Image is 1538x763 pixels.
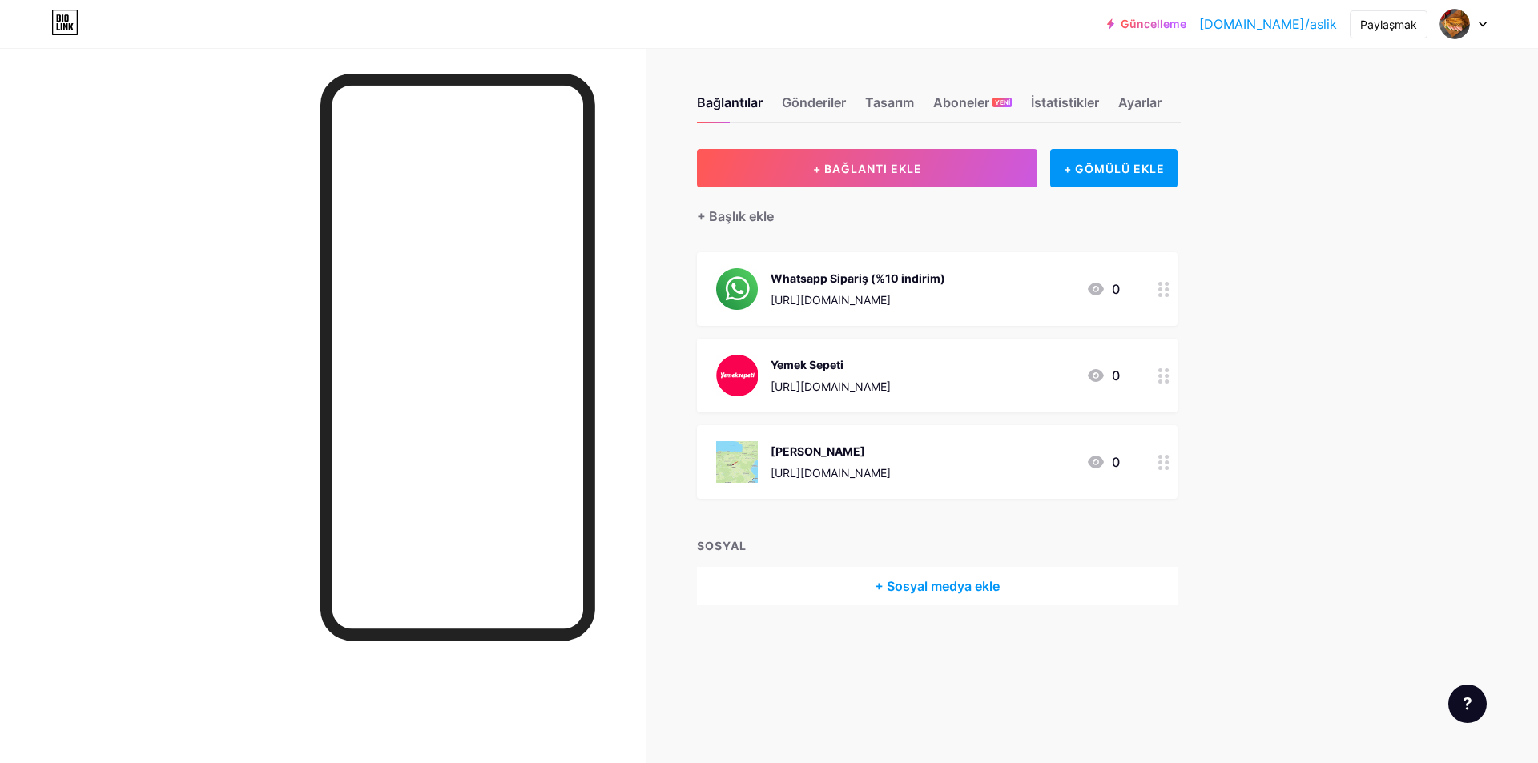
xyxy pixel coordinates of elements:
[771,444,865,458] font: [PERSON_NAME]
[771,358,843,371] font: Yemek Sepeti
[782,94,846,110] font: Gönderiler
[933,94,989,110] font: Aboneler
[716,268,758,310] img: Whatsapp Sipariş (%10 indirim)
[1360,18,1417,31] font: Paylaşmak
[697,94,763,110] font: Bağlantılar
[771,293,891,307] font: [URL][DOMAIN_NAME]
[697,539,747,552] font: SOSYAL
[716,441,758,483] img: Yol Tarifi
[1439,9,1470,39] img: aslık
[771,271,945,285] font: Whatsapp Sipariş (%10 indirim)
[1199,16,1337,32] font: [DOMAIN_NAME]/aslik
[1118,94,1162,110] font: Ayarlar
[1112,281,1120,297] font: 0
[1199,14,1337,34] a: [DOMAIN_NAME]/aslik
[716,355,758,396] img: Yemek Sepeti
[697,208,774,224] font: + Başlık ekle
[1112,454,1120,470] font: 0
[875,578,1000,594] font: + Sosyal medya ekle
[1064,162,1165,175] font: + GÖMÜLÜ EKLE
[1112,367,1120,384] font: 0
[813,162,922,175] font: + BAĞLANTI EKLE
[771,466,891,480] font: [URL][DOMAIN_NAME]
[865,94,914,110] font: Tasarım
[697,149,1037,187] button: + BAĞLANTI EKLE
[1121,17,1186,30] font: Güncelleme
[995,98,1010,106] font: YENİ
[771,379,891,393] font: [URL][DOMAIN_NAME]
[1031,94,1099,110] font: İstatistikler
